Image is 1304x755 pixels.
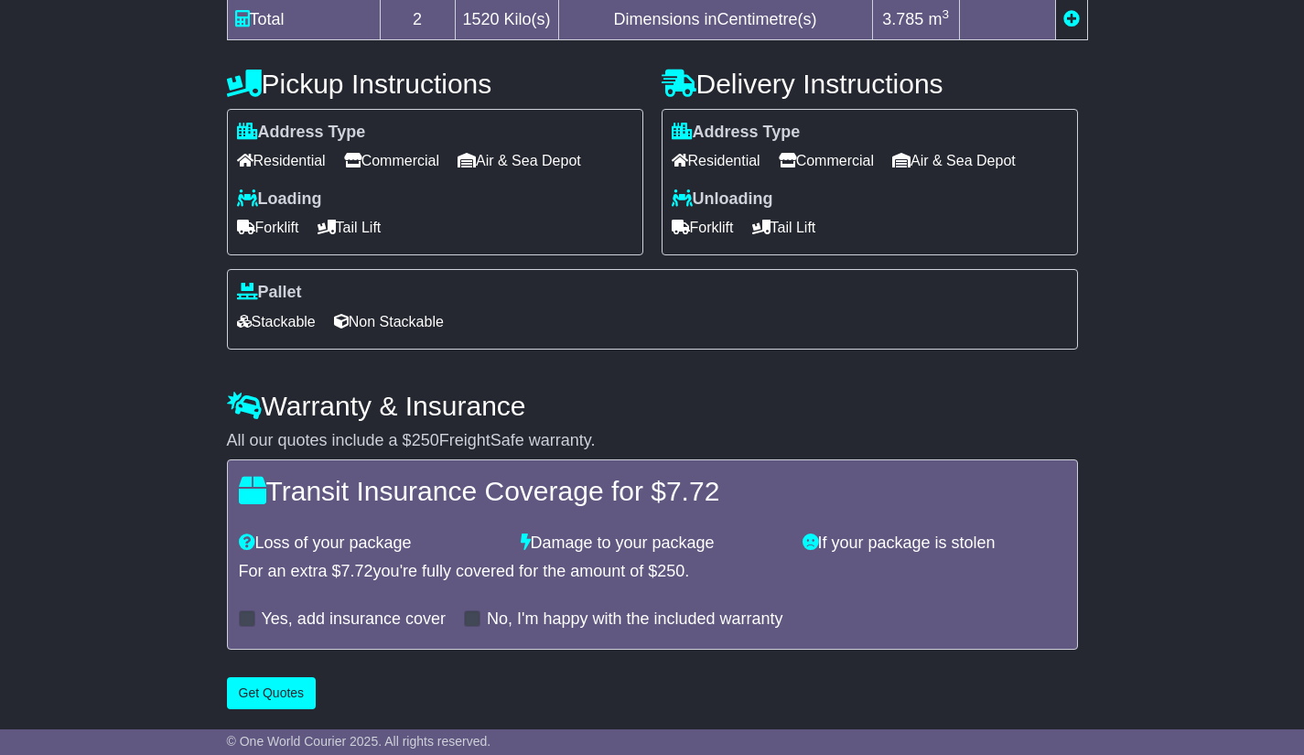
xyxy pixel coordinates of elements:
[262,609,446,630] label: Yes, add insurance cover
[237,123,366,143] label: Address Type
[779,146,874,175] span: Commercial
[666,476,719,506] span: 7.72
[227,734,491,749] span: © One World Courier 2025. All rights reserved.
[892,146,1016,175] span: Air & Sea Depot
[1063,10,1080,28] a: Add new item
[662,69,1078,99] h4: Delivery Instructions
[227,431,1078,451] div: All our quotes include a $ FreightSafe warranty.
[672,146,760,175] span: Residential
[227,391,1078,421] h4: Warranty & Insurance
[237,307,316,336] span: Stackable
[412,431,439,449] span: 250
[463,10,500,28] span: 1520
[237,189,322,210] label: Loading
[227,677,317,709] button: Get Quotes
[341,562,373,580] span: 7.72
[882,10,923,28] span: 3.785
[239,476,1066,506] h4: Transit Insurance Coverage for $
[239,562,1066,582] div: For an extra $ you're fully covered for the amount of $ .
[672,189,773,210] label: Unloading
[793,534,1075,554] div: If your package is stolen
[318,213,382,242] span: Tail Lift
[237,213,299,242] span: Forklift
[657,562,684,580] span: 250
[672,213,734,242] span: Forklift
[237,146,326,175] span: Residential
[334,307,444,336] span: Non Stackable
[672,123,801,143] label: Address Type
[928,10,949,28] span: m
[227,69,643,99] h4: Pickup Instructions
[487,609,783,630] label: No, I'm happy with the included warranty
[458,146,581,175] span: Air & Sea Depot
[344,146,439,175] span: Commercial
[752,213,816,242] span: Tail Lift
[512,534,793,554] div: Damage to your package
[237,283,302,303] label: Pallet
[230,534,512,554] div: Loss of your package
[942,7,949,21] sup: 3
